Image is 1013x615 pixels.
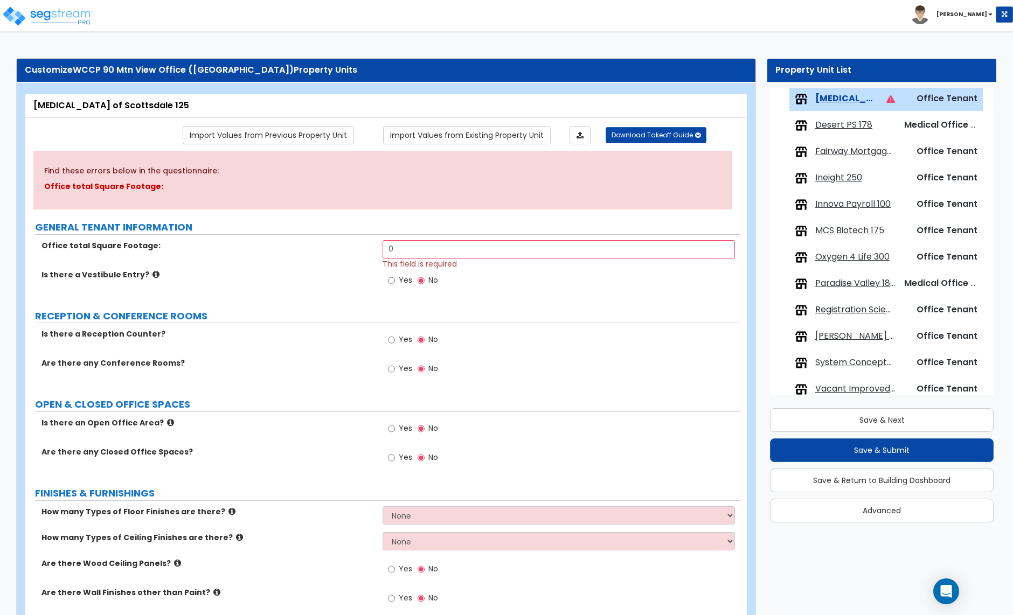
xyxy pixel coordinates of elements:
[917,145,977,157] span: Office Tenant
[815,251,890,263] span: Oxygen 4 Life 300
[383,258,457,269] span: This field is required
[933,578,959,604] div: Open Intercom Messenger
[44,167,721,175] h5: Find these errors below in the questionnaire:
[917,92,977,104] span: Office Tenant
[399,423,412,434] span: Yes
[399,563,412,574] span: Yes
[795,198,808,211] img: tenants.png
[41,558,374,569] label: Are there Wood Ceiling Panels?
[770,438,994,462] button: Save & Submit
[399,592,412,603] span: Yes
[388,452,395,464] input: Yes
[388,592,395,604] input: Yes
[73,64,294,76] span: WCCP 90 Mtn View Office ([GEOGRAPHIC_DATA])
[399,452,412,463] span: Yes
[917,224,977,236] span: Office Tenant
[228,507,235,515] i: click for more info!
[418,592,425,604] input: No
[815,145,895,158] span: Fairway Mortgage/KBE 150
[795,172,808,185] img: tenants.png
[35,309,740,323] label: RECEPTION & CONFERENCE ROOMS
[770,469,994,492] button: Save & Return to Building Dashboard
[41,587,374,598] label: Are there Wall Finishes other than Paint?
[213,588,220,596] i: click for more info!
[152,270,159,278] i: click for more info!
[795,119,808,132] img: tenants.png
[815,357,895,369] span: System Concepts 360
[570,126,591,144] a: Import the dynamic attributes value through Excel sheet
[388,275,395,286] input: Yes
[795,330,808,343] img: tenants.png
[795,277,808,290] img: tenants.png
[418,452,425,464] input: No
[815,119,872,131] span: Desert PS 178
[399,334,412,345] span: Yes
[428,334,438,345] span: No
[35,397,740,411] label: OPEN & CLOSED OFFICE SPACES
[174,559,181,567] i: click for more info!
[775,64,988,76] div: Property Unit List
[917,171,977,184] span: Office Tenant
[428,363,438,374] span: No
[41,240,374,251] label: Office total Square Footage:
[815,172,862,184] span: Ineight 250
[917,382,977,395] span: Office Tenant
[41,446,374,457] label: Are there any Closed Office Spaces?
[236,533,243,541] i: click for more info!
[917,330,977,342] span: Office Tenant
[795,383,808,396] img: tenants.png
[383,126,551,144] a: Import the dynamic attribute values from existing properties.
[770,408,994,432] button: Save & Next
[904,277,1002,289] span: Medical Office Tenant
[936,10,987,18] b: [PERSON_NAME]
[428,592,438,603] span: No
[41,329,374,339] label: Is there a Reception Counter?
[388,423,395,435] input: Yes
[815,277,895,290] span: Paradise Valley 180
[795,145,808,158] img: tenants.png
[815,93,878,105] span: Audiology of Scottsdale 125
[44,180,721,193] p: Office total Square Footage:
[815,330,895,343] span: Sonntag Counseling 165
[917,198,977,210] span: Office Tenant
[428,563,438,574] span: No
[2,5,93,27] img: logo_pro_r.png
[917,250,977,263] span: Office Tenant
[815,198,891,211] span: Innova Payroll 100
[35,486,740,500] label: FINISHES & FURNISHINGS
[815,225,884,237] span: MCS Biotech 175
[917,356,977,368] span: Office Tenant
[795,225,808,237] img: tenants.png
[815,304,895,316] span: Registration Sciences 155
[815,383,895,395] span: Vacant Improved Combined
[41,358,374,368] label: Are there any Conference Rooms?
[904,118,1002,131] span: Medical Office Tenant
[418,423,425,435] input: No
[917,303,977,316] span: Office Tenant
[428,275,438,285] span: No
[911,5,929,24] img: avatar.png
[388,563,395,575] input: Yes
[418,275,425,286] input: No
[428,452,438,463] span: No
[41,506,374,517] label: How many Types of Floor Finishes are there?
[418,363,425,375] input: No
[33,100,739,112] div: [MEDICAL_DATA] of Scottsdale 125
[770,499,994,522] button: Advanced
[25,64,747,76] div: Customize Property Units
[399,363,412,374] span: Yes
[41,417,374,428] label: Is there an Open Office Area?
[41,269,374,280] label: Is there a Vestibule Entry?
[41,532,374,543] label: How many Types of Ceiling Finishes are there?
[428,423,438,434] span: No
[183,126,354,144] a: Import the dynamic attribute values from previous properties.
[35,220,740,234] label: GENERAL TENANT INFORMATION
[388,334,395,346] input: Yes
[388,363,395,375] input: Yes
[167,418,174,427] i: click for more info!
[418,334,425,346] input: No
[612,130,693,139] span: Download Takeoff Guide
[795,251,808,264] img: tenants.png
[399,275,412,285] span: Yes
[795,93,808,106] img: tenants.png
